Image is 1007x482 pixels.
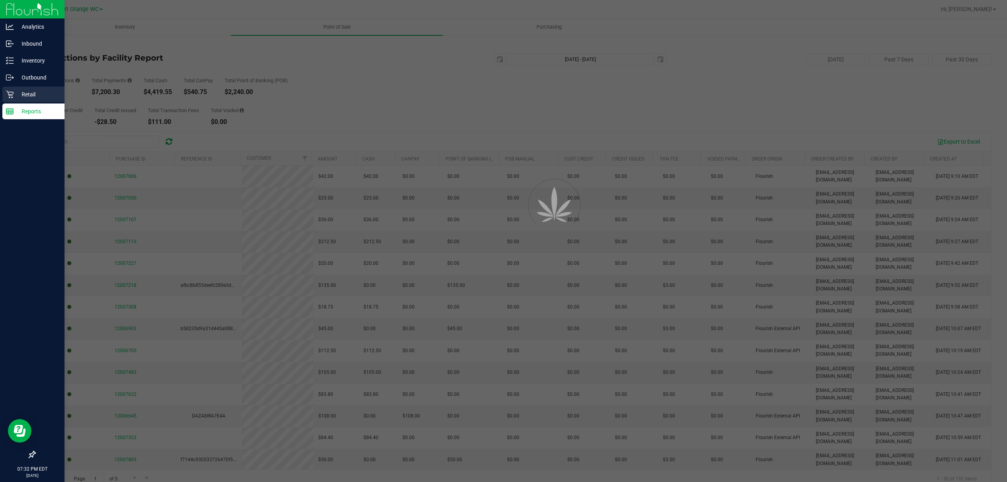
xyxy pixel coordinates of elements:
[6,57,14,65] inline-svg: Inventory
[14,90,61,99] p: Retail
[14,39,61,48] p: Inbound
[6,23,14,31] inline-svg: Analytics
[14,73,61,82] p: Outbound
[14,22,61,31] p: Analytics
[6,40,14,48] inline-svg: Inbound
[4,473,61,478] p: [DATE]
[6,74,14,81] inline-svg: Outbound
[8,419,31,443] iframe: Resource center
[14,107,61,116] p: Reports
[6,90,14,98] inline-svg: Retail
[4,465,61,473] p: 07:32 PM EDT
[6,107,14,115] inline-svg: Reports
[14,56,61,65] p: Inventory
